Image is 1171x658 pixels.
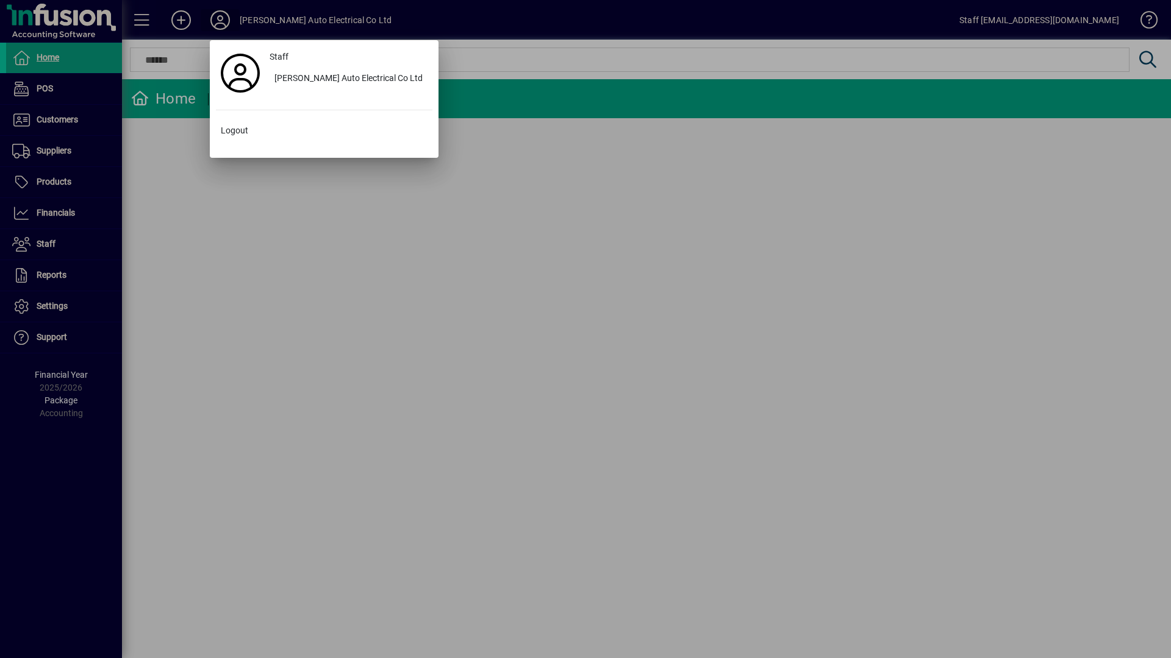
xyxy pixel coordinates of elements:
button: Logout [216,120,432,142]
span: Logout [221,124,248,137]
a: Staff [265,46,432,68]
a: Profile [216,62,265,84]
button: [PERSON_NAME] Auto Electrical Co Ltd [265,68,432,90]
span: Staff [270,51,288,63]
